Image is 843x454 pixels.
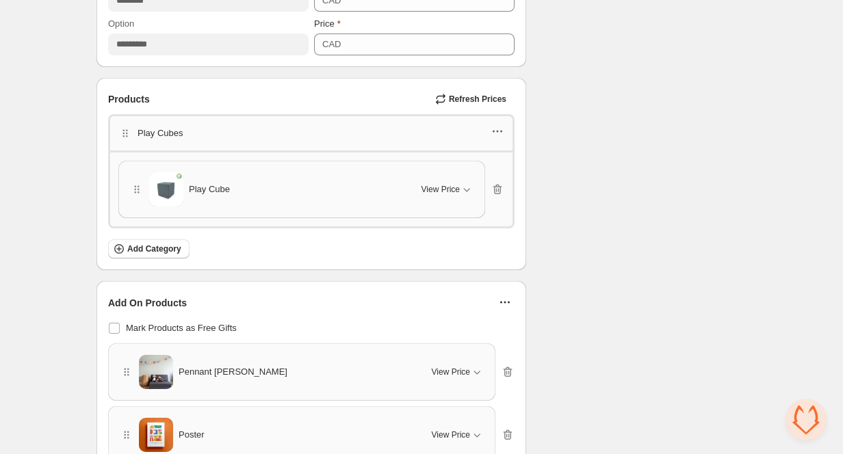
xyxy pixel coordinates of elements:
[108,17,134,31] label: Option
[126,323,237,333] span: Mark Products as Free Gifts
[432,366,470,377] span: View Price
[108,92,150,106] span: Products
[139,418,173,452] img: Poster
[149,172,183,206] img: Play Cube
[786,399,827,440] div: Open chat
[108,296,187,310] span: Add On Products
[179,365,287,379] span: Pennant [PERSON_NAME]
[424,424,492,446] button: View Price
[139,351,173,393] img: Pennant Bunting
[449,94,506,105] span: Refresh Prices
[432,429,470,440] span: View Price
[413,178,482,200] button: View Price
[138,126,183,140] p: Play Cubes
[179,428,205,442] span: Poster
[424,361,492,383] button: View Price
[430,90,515,109] button: Refresh Prices
[127,243,181,254] span: Add Category
[421,184,460,195] span: View Price
[322,38,341,51] div: CAD
[108,239,190,258] button: Add Category
[189,183,230,196] span: Play Cube
[314,17,341,31] label: Price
